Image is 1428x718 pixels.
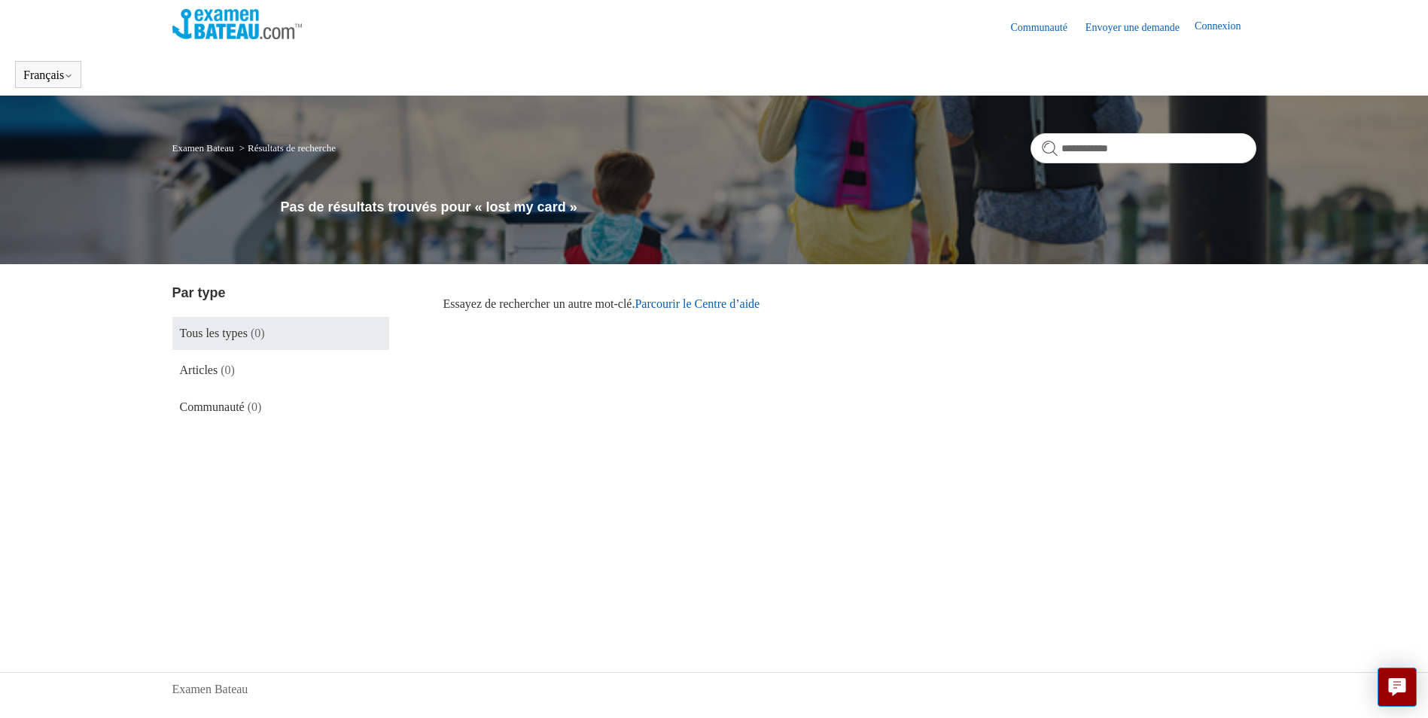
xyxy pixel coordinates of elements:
[172,391,389,424] a: Communauté (0)
[172,680,248,698] a: Examen Bateau
[172,317,389,350] a: Tous les types (0)
[1085,20,1195,35] a: Envoyer une demande
[172,354,389,387] a: Articles (0)
[443,295,1256,313] p: Essayez de rechercher un autre mot-clé.
[635,297,760,310] a: Parcourir le Centre d’aide
[172,9,303,39] img: Page d’accueil du Centre d’aide Examen Bateau
[1031,133,1256,163] input: Rechercher
[281,197,1256,218] h1: Pas de résultats trouvés pour « lost my card »
[172,142,234,154] a: Examen Bateau
[180,400,245,413] span: Communauté
[248,400,262,413] span: (0)
[180,364,218,376] span: Articles
[1378,668,1417,707] button: Live chat
[23,68,73,82] button: Français
[172,283,389,303] h3: Par type
[180,327,248,339] span: Tous les types
[236,142,336,154] li: Résultats de recherche
[1195,18,1256,36] a: Connexion
[1010,20,1082,35] a: Communauté
[251,327,265,339] span: (0)
[172,142,236,154] li: Examen Bateau
[221,364,235,376] span: (0)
